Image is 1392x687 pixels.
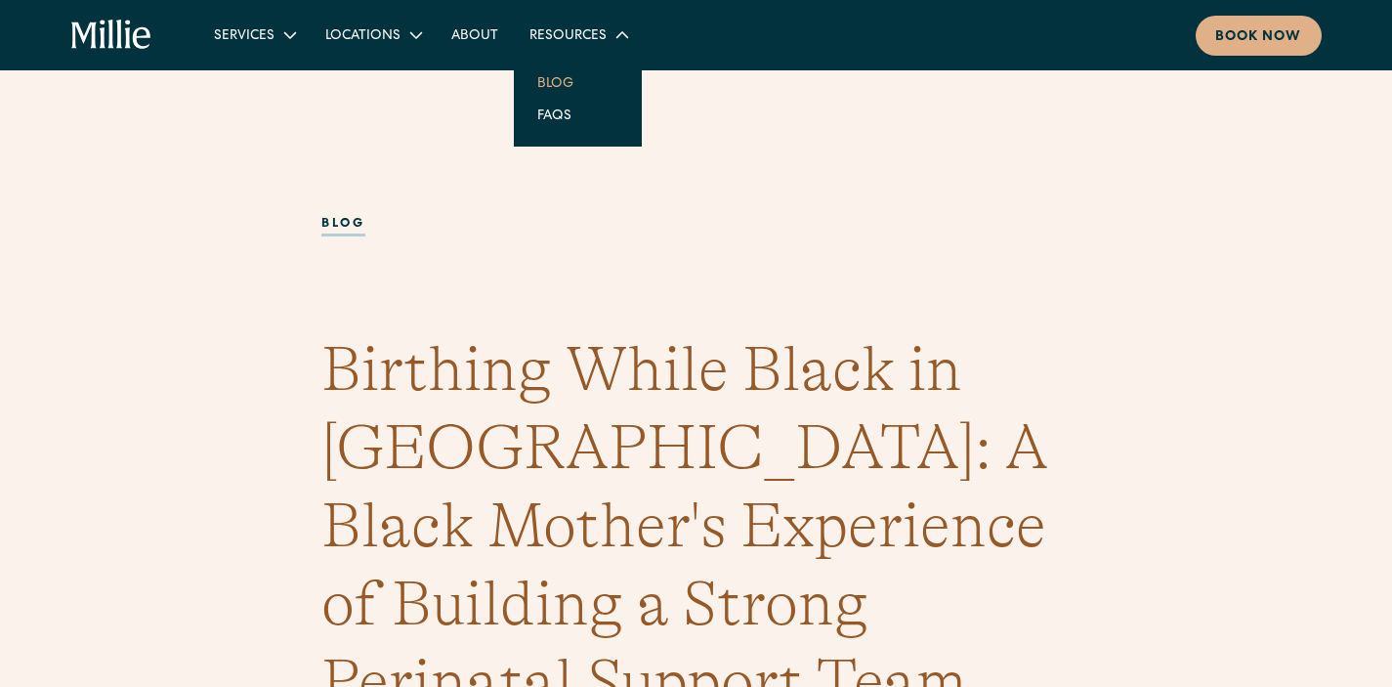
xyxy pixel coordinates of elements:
a: Blog [522,66,589,99]
div: Resources [529,26,607,47]
a: Book now [1196,16,1322,56]
a: home [71,20,152,51]
a: blog [321,215,366,236]
div: Book now [1215,27,1302,48]
nav: Resources [514,51,642,147]
a: FAQs [522,99,587,131]
div: Resources [514,19,642,51]
div: Services [214,26,274,47]
div: Locations [310,19,436,51]
a: About [436,19,514,51]
div: Services [198,19,310,51]
div: Locations [325,26,401,47]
